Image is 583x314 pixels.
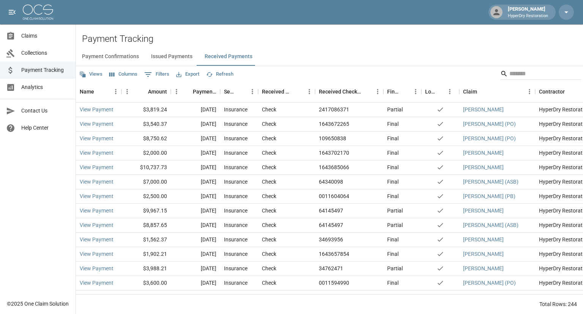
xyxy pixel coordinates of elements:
[319,221,343,229] div: 64145497
[121,204,171,218] div: $9,967.15
[372,86,383,97] button: Menu
[171,160,220,175] div: [DATE]
[463,265,504,272] a: [PERSON_NAME]
[171,81,220,102] div: Payment Date
[319,250,349,258] div: 1643657854
[224,207,247,214] div: Insurance
[121,132,171,146] div: $8,750.62
[262,293,276,301] div: Check
[387,236,399,243] div: Final
[387,293,399,301] div: Final
[171,218,220,233] div: [DATE]
[444,86,455,97] button: Menu
[80,207,113,214] a: View Payment
[539,300,577,308] div: Total Rows: 244
[7,300,69,308] div: © 2025 One Claim Solution
[171,103,220,117] div: [DATE]
[224,279,247,287] div: Insurance
[262,221,276,229] div: Check
[224,192,247,200] div: Insurance
[463,81,477,102] div: Claim
[199,48,258,66] button: Received Payments
[80,149,113,157] a: View Payment
[410,86,421,97] button: Menu
[463,163,504,171] a: [PERSON_NAME]
[171,146,220,160] div: [DATE]
[137,86,148,97] button: Sort
[224,178,247,186] div: Insurance
[148,81,167,102] div: Amount
[171,276,220,290] div: [DATE]
[463,120,516,128] a: [PERSON_NAME] (PO)
[319,163,349,171] div: 1643685066
[171,189,220,204] div: [DATE]
[80,178,113,186] a: View Payment
[262,250,276,258] div: Check
[121,290,171,305] div: $10,000.00
[262,192,276,200] div: Check
[387,250,399,258] div: Final
[142,68,171,81] button: Show filters
[425,81,436,102] div: Lockbox
[171,262,220,276] div: [DATE]
[145,48,199,66] button: Issued Payments
[80,221,113,229] a: View Payment
[387,81,399,102] div: Final/Partial
[121,103,171,117] div: $3,819.24
[220,81,258,102] div: Sender
[80,81,94,102] div: Name
[121,233,171,247] div: $1,562.37
[224,250,247,258] div: Insurance
[319,293,343,301] div: 64334723
[565,86,575,97] button: Sort
[76,48,145,66] button: Payment Confirmations
[508,13,548,19] p: HyperDry Restoration
[262,279,276,287] div: Check
[110,86,121,97] button: Menu
[224,221,247,229] div: Insurance
[319,192,349,200] div: 0011604064
[224,135,247,142] div: Insurance
[82,33,583,44] h2: Payment Tracking
[171,175,220,189] div: [DATE]
[80,106,113,113] a: View Payment
[121,86,133,97] button: Menu
[262,81,293,102] div: Received Method
[121,175,171,189] div: $7,000.00
[387,192,399,200] div: Final
[121,189,171,204] div: $2,500.00
[262,265,276,272] div: Check
[224,106,247,113] div: Insurance
[463,279,516,287] a: [PERSON_NAME] (PO)
[319,279,349,287] div: 0011594990
[80,236,113,243] a: View Payment
[387,120,399,128] div: Final
[387,265,403,272] div: Partial
[436,86,446,97] button: Sort
[193,81,216,102] div: Payment Date
[477,86,488,97] button: Sort
[463,192,515,200] a: [PERSON_NAME] (PB)
[107,68,139,80] button: Select columns
[262,120,276,128] div: Check
[247,86,258,97] button: Menu
[80,265,113,272] a: View Payment
[224,81,236,102] div: Sender
[171,290,220,305] div: [DATE]
[463,106,504,113] a: [PERSON_NAME]
[5,5,20,20] button: open drawer
[76,48,583,66] div: dynamic tabs
[21,124,69,132] span: Help Center
[319,149,349,157] div: 1643702170
[463,221,518,229] a: [PERSON_NAME] (ASB)
[224,120,247,128] div: Insurance
[121,81,171,102] div: Amount
[387,207,403,214] div: Partial
[463,135,516,142] a: [PERSON_NAME] (PO)
[171,132,220,146] div: [DATE]
[387,106,403,113] div: Partial
[171,233,220,247] div: [DATE]
[182,86,193,97] button: Sort
[171,204,220,218] div: [DATE]
[171,247,220,262] div: [DATE]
